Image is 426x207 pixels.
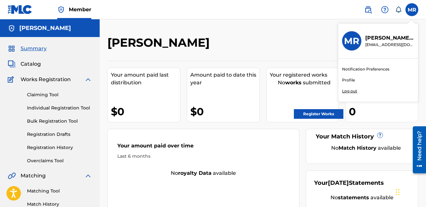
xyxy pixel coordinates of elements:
[108,169,299,177] div: No available
[8,172,16,180] img: Matching
[27,144,92,151] a: Registration History
[27,131,92,138] a: Registration Drafts
[314,194,410,202] div: No available
[8,5,32,14] img: MLC Logo
[344,35,359,47] h3: MR
[365,34,414,42] p: Mary Jo Rasche
[117,153,289,160] div: Last 6 months
[328,179,349,186] span: [DATE]
[178,170,212,176] strong: royalty data
[339,145,376,151] strong: Match History
[21,76,71,83] span: Works Registration
[84,76,92,83] img: expand
[27,118,92,125] a: Bulk Registration Tool
[111,71,180,87] div: Your amount paid last distribution
[377,133,383,138] span: ?
[27,105,92,111] a: Individual Registration Tool
[362,3,375,16] a: Public Search
[21,172,46,180] span: Matching
[8,60,15,68] img: Catalog
[396,183,400,202] div: Drag
[405,3,418,16] div: User Menu
[365,42,414,48] p: shelbyjowisemanmusic@gmail.com
[270,71,339,79] div: Your registered works
[394,176,426,207] iframe: Chat Widget
[8,24,15,32] img: Accounts
[8,60,41,68] a: CatalogCatalog
[27,188,92,194] a: Matching Tool
[408,124,426,176] iframe: Resource Center
[27,157,92,164] a: Overclaims Tool
[314,132,410,141] div: Your Match History
[111,104,180,119] div: $0
[378,3,391,16] div: Help
[27,91,92,98] a: Claiming Tool
[294,109,343,119] a: Register Works
[190,71,259,87] div: Amount paid to date this year
[338,194,369,201] strong: statements
[381,6,389,14] img: help
[342,77,355,83] a: Profile
[8,76,16,83] img: Works Registration
[349,104,418,119] div: 0
[395,6,402,13] div: Notifications
[270,79,339,87] div: No submitted
[21,45,47,52] span: Summary
[364,6,372,14] img: search
[19,24,71,32] h5: Shelbyjo Wiseman
[107,35,213,50] h2: [PERSON_NAME]
[117,142,289,153] div: Your amount paid over time
[285,80,302,86] strong: works
[322,144,410,152] div: No available
[21,60,41,68] span: Catalog
[8,45,47,52] a: SummarySummary
[190,104,259,119] div: $0
[57,6,65,14] img: Top Rightsholder
[342,66,389,72] a: Notification Preferences
[342,88,357,94] p: Log out
[8,45,15,52] img: Summary
[84,172,92,180] img: expand
[314,179,384,187] div: Your Statements
[69,6,91,13] span: Member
